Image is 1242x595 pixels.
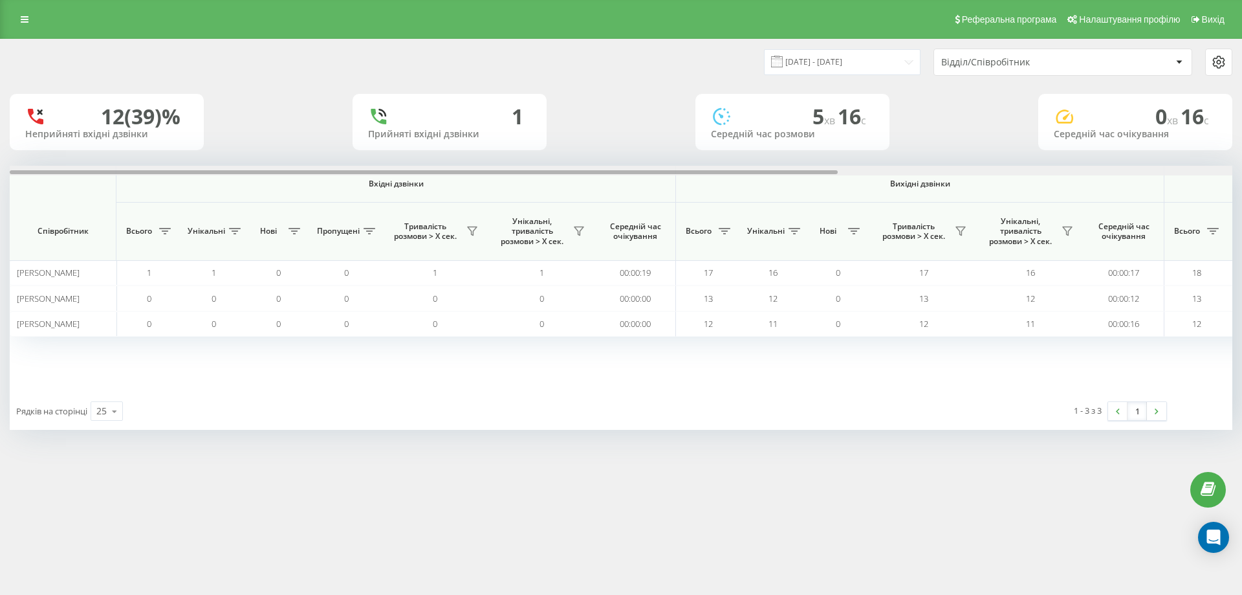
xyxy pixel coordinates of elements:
[704,318,713,330] span: 12
[919,293,928,304] span: 13
[1026,293,1035,304] span: 12
[512,104,523,129] div: 1
[1084,311,1164,337] td: 00:00:16
[1084,260,1164,286] td: 00:00:17
[388,221,463,241] span: Тривалість розмови > Х сек.
[1192,267,1201,278] span: 18
[147,293,151,304] span: 0
[539,267,544,278] span: 1
[1192,318,1201,330] span: 12
[919,318,928,330] span: 12
[824,113,838,128] span: хв
[147,318,151,330] span: 0
[812,102,838,130] span: 5
[1155,102,1181,130] span: 0
[17,293,80,304] span: [PERSON_NAME]
[1026,267,1035,278] span: 16
[16,405,87,417] span: Рядків на сторінці
[1054,129,1217,140] div: Середній час очікування
[96,405,107,418] div: 25
[704,267,713,278] span: 17
[188,226,225,236] span: Унікальні
[861,113,866,128] span: c
[595,260,676,286] td: 00:00:19
[1202,14,1225,25] span: Вихід
[1084,286,1164,311] td: 00:00:12
[836,267,840,278] span: 0
[344,293,349,304] span: 0
[1171,226,1203,236] span: Всього
[276,293,281,304] span: 0
[539,293,544,304] span: 0
[212,267,216,278] span: 1
[433,267,437,278] span: 1
[495,216,569,247] span: Унікальні, тривалість розмови > Х сек.
[605,221,666,241] span: Середній час очікування
[877,221,951,241] span: Тривалість розмови > Х сек.
[768,318,778,330] span: 11
[21,226,105,236] span: Співробітник
[768,267,778,278] span: 16
[768,293,778,304] span: 12
[836,293,840,304] span: 0
[123,226,155,236] span: Всього
[25,129,188,140] div: Неприйняті вхідні дзвінки
[17,267,80,278] span: [PERSON_NAME]
[212,293,216,304] span: 0
[433,318,437,330] span: 0
[595,286,676,311] td: 00:00:00
[682,226,715,236] span: Всього
[1074,404,1102,417] div: 1 - 3 з 3
[595,311,676,337] td: 00:00:00
[539,318,544,330] span: 0
[101,104,180,129] div: 12 (39)%
[344,267,349,278] span: 0
[252,226,285,236] span: Нові
[706,179,1134,189] span: Вихідні дзвінки
[150,179,642,189] span: Вхідні дзвінки
[711,129,874,140] div: Середній час розмови
[1192,293,1201,304] span: 13
[1026,318,1035,330] span: 11
[1198,522,1229,553] div: Open Intercom Messenger
[276,318,281,330] span: 0
[344,318,349,330] span: 0
[433,293,437,304] span: 0
[919,267,928,278] span: 17
[147,267,151,278] span: 1
[747,226,785,236] span: Унікальні
[836,318,840,330] span: 0
[276,267,281,278] span: 0
[962,14,1057,25] span: Реферальна програма
[212,318,216,330] span: 0
[1167,113,1181,128] span: хв
[983,216,1058,247] span: Унікальні, тривалість розмови > Х сек.
[17,318,80,330] span: [PERSON_NAME]
[368,129,531,140] div: Прийняті вхідні дзвінки
[704,293,713,304] span: 13
[838,102,866,130] span: 16
[1204,113,1209,128] span: c
[1128,402,1147,420] a: 1
[812,226,844,236] span: Нові
[941,57,1096,68] div: Відділ/Співробітник
[1181,102,1209,130] span: 16
[317,226,360,236] span: Пропущені
[1093,221,1154,241] span: Середній час очікування
[1079,14,1180,25] span: Налаштування профілю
